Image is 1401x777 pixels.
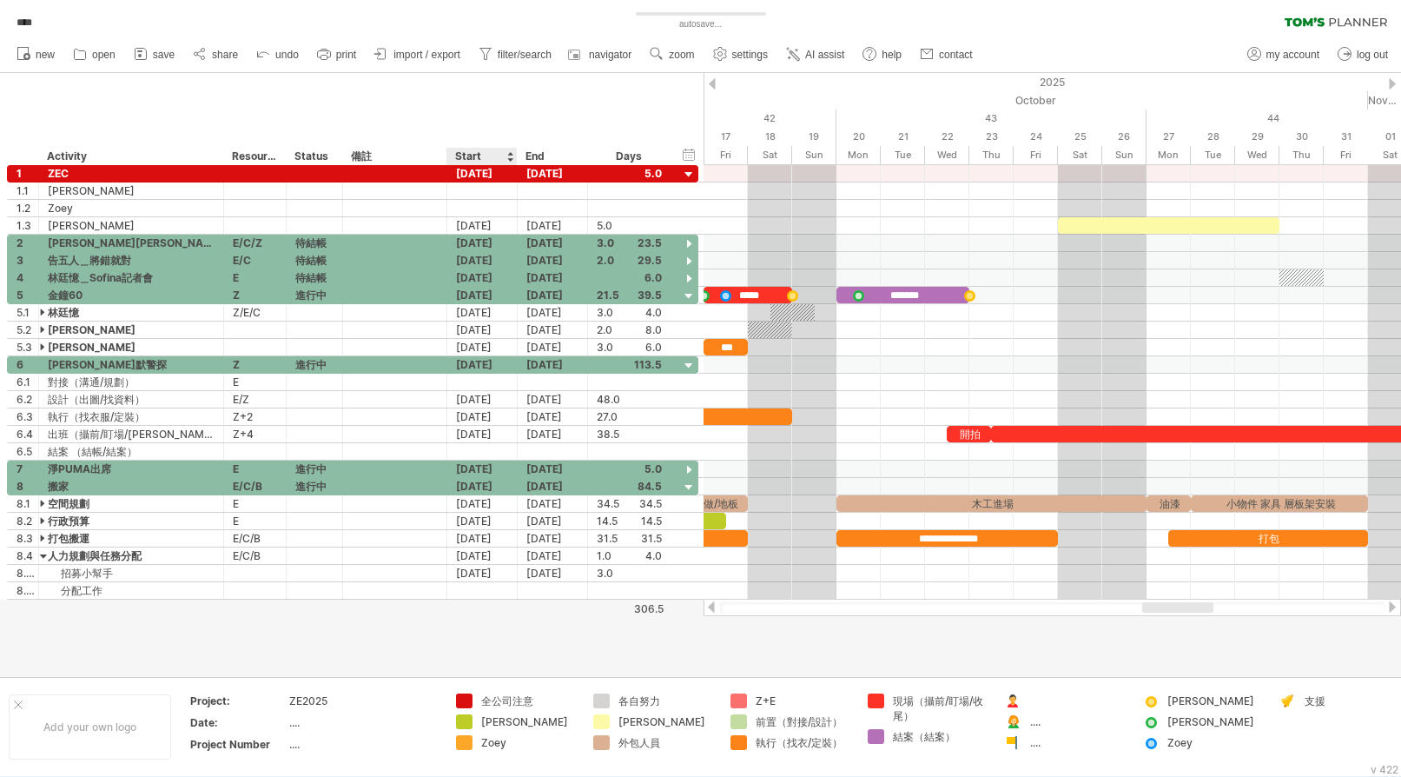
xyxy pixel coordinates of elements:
div: 待結帳 [295,252,334,269]
div: [DATE] [518,322,588,338]
div: 打包搬運 [48,530,215,547]
div: .... [289,715,435,730]
div: [DATE] [447,548,518,564]
span: contact [939,49,973,61]
div: End [525,148,578,165]
a: my account [1243,43,1325,66]
span: AI assist [805,49,844,61]
div: 6.3 [17,408,38,425]
div: [DATE] [518,287,588,303]
div: [DATE] [447,513,518,529]
div: 5.2 [17,322,38,338]
div: 進行中 [295,287,334,303]
div: 執行（找衣/定裝） [756,735,850,750]
div: 待結帳 [295,269,334,286]
div: 打包 [1168,530,1368,547]
div: E [233,269,277,286]
span: share [212,49,238,61]
div: 4 [17,269,38,286]
div: Days [587,148,670,165]
div: [DATE] [518,252,588,269]
a: navigator [565,43,637,66]
span: open [92,49,116,61]
div: E/C/Z [233,235,277,251]
div: 6.4 [17,426,38,442]
div: [PERSON_NAME][PERSON_NAME] [48,235,215,251]
div: 8.4.1 [17,565,38,581]
div: [DATE] [518,408,588,425]
div: 7 [17,461,38,477]
div: Wednesday, 29 October 2025 [1235,146,1279,164]
span: filter/search [498,49,552,61]
div: Project: [190,694,286,708]
div: 2.0 [597,252,662,269]
div: v 422 [1371,763,1398,776]
div: 8.2 [17,513,38,529]
div: 結案（結案） [893,729,988,744]
div: 5.3 [17,339,38,355]
span: log out [1357,49,1388,61]
div: Friday, 17 October 2025 [704,128,748,146]
div: Zoey [481,735,576,750]
a: open [69,43,121,66]
div: 空間規劃 [48,495,215,512]
div: Monday, 27 October 2025 [1147,146,1191,164]
span: undo [275,49,299,61]
div: Wednesday, 22 October 2025 [925,128,969,146]
div: [PERSON_NAME] [1167,694,1262,708]
div: [DATE] [447,408,518,425]
div: 3.0 [597,235,662,251]
div: 3.0 [597,339,662,355]
div: E [233,461,277,477]
div: 3.0 [597,565,662,581]
div: Project Number [190,737,286,752]
span: import / export [393,49,460,61]
div: 8.1 [17,495,38,512]
div: 備註 [351,148,437,165]
div: .... [1030,735,1125,750]
div: [DATE] [518,478,588,495]
div: [DATE] [518,391,588,408]
div: [PERSON_NAME]默警探 [48,356,215,373]
div: Tuesday, 21 October 2025 [881,146,925,164]
div: Monday, 20 October 2025 [836,128,881,146]
div: 進行中 [295,356,334,373]
div: 金鐘60 [48,287,215,303]
a: save [129,43,180,66]
div: 14.5 [597,513,662,529]
div: [DATE] [518,165,588,182]
div: E/C/B [233,478,277,495]
div: Z [233,287,277,303]
div: Saturday, 25 October 2025 [1058,128,1102,146]
div: 人力規劃與任務分配 [48,548,215,564]
div: 現場（攝前/盯場/收尾） [893,694,988,723]
span: navigator [589,49,631,61]
div: 5.0 [597,217,662,234]
div: 待結帳 [295,235,334,251]
div: Sunday, 26 October 2025 [1102,128,1147,146]
div: [PERSON_NAME] [1167,714,1262,729]
div: [DATE] [518,356,588,373]
div: 6 [17,356,38,373]
span: zoom [669,49,694,61]
div: 進行中 [295,461,334,477]
div: Activity [47,148,214,165]
div: 小物件 家具 層板架安裝 [1191,495,1368,512]
div: [DATE] [518,513,588,529]
div: E/C/B [233,530,277,547]
div: [PERSON_NAME] [48,322,215,338]
div: Z+2 [233,408,277,425]
div: 油漆 [1147,495,1191,512]
div: Thursday, 23 October 2025 [969,146,1014,164]
a: log out [1333,43,1393,66]
div: Z+4 [233,426,277,442]
div: 3 [17,252,38,269]
div: 3.0 [597,304,662,321]
div: E [233,374,277,390]
div: 1.3 [17,217,38,234]
div: 前置（對接/設計） [756,714,850,729]
div: ZEC [48,165,215,182]
div: 搬家 [48,478,215,495]
div: Z [233,356,277,373]
div: [DATE] [447,304,518,321]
